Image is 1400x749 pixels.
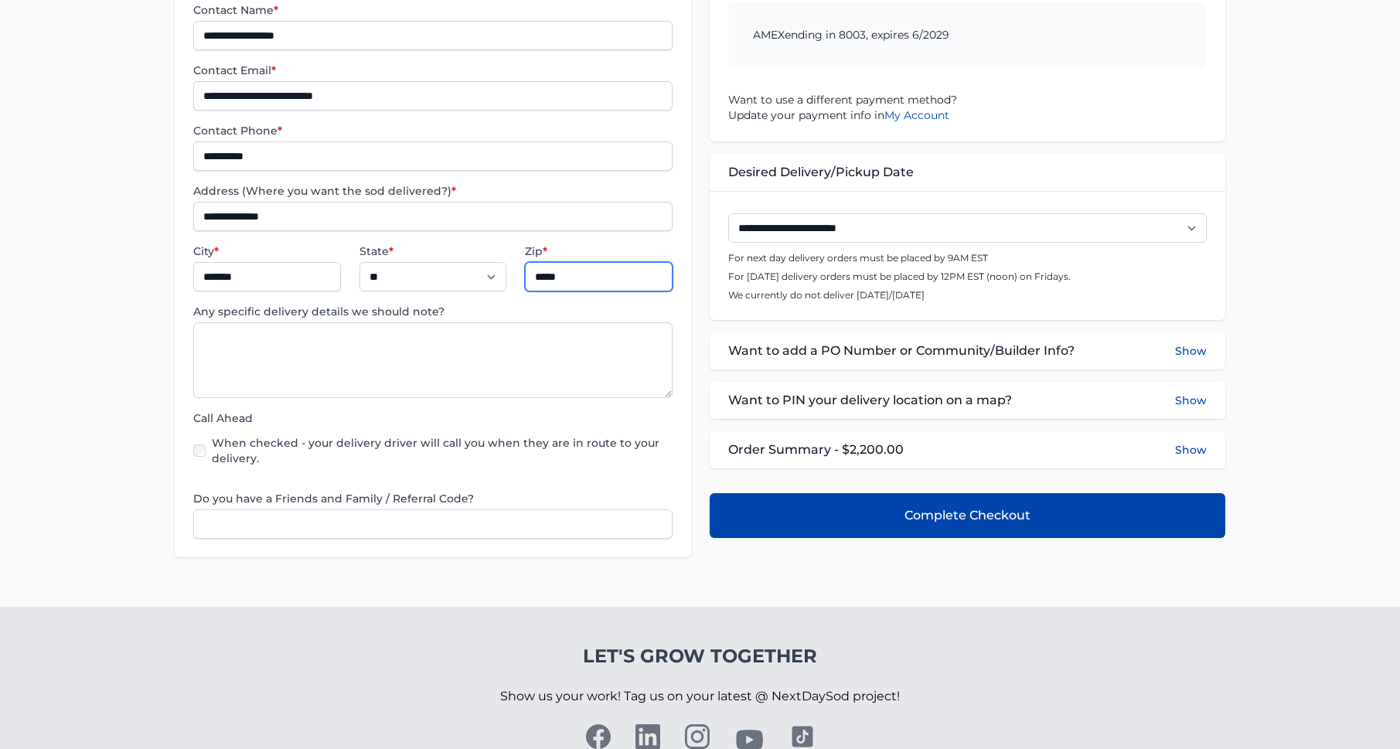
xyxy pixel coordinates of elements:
[728,252,1207,264] p: For next day delivery orders must be placed by 9AM EST
[728,2,1207,67] div: ending in 8003, expires 6/2029
[904,506,1030,525] span: Complete Checkout
[1175,442,1207,458] button: Show
[212,435,672,466] label: When checked - your delivery driver will call you when they are in route to your delivery.
[359,243,506,259] label: State
[193,410,672,426] label: Call Ahead
[710,493,1225,538] button: Complete Checkout
[193,63,672,78] label: Contact Email
[728,441,904,459] span: Order Summary - $2,200.00
[884,108,949,122] a: My Account
[193,491,672,506] label: Do you have a Friends and Family / Referral Code?
[728,92,1207,123] p: Want to use a different payment method? Update your payment info in
[753,28,785,42] span: amex
[193,123,672,138] label: Contact Phone
[728,342,1075,360] span: Want to add a PO Number or Community/Builder Info?
[525,243,672,259] label: Zip
[193,183,672,199] label: Address (Where you want the sod delivered?)
[1175,391,1207,410] button: Show
[710,154,1225,191] div: Desired Delivery/Pickup Date
[193,304,672,319] label: Any specific delivery details we should note?
[728,271,1207,283] p: For [DATE] delivery orders must be placed by 12PM EST (noon) on Fridays.
[193,2,672,18] label: Contact Name
[728,289,1207,301] p: We currently do not deliver [DATE]/[DATE]
[500,669,900,724] p: Show us your work! Tag us on your latest @ NextDaySod project!
[500,644,900,669] h4: Let's Grow Together
[728,391,1012,410] span: Want to PIN your delivery location on a map?
[1175,342,1207,360] button: Show
[193,243,340,259] label: City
